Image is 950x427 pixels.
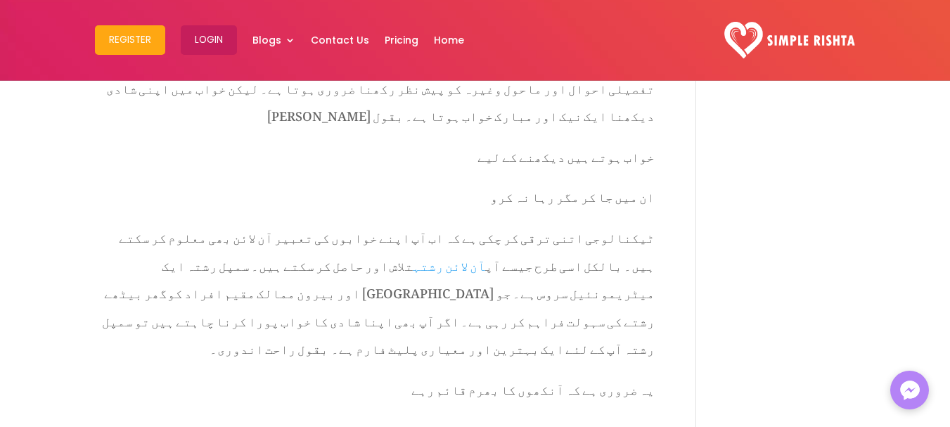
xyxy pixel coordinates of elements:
span: یہ ضروری ہے کہ آنکھوں کا بھرم قائم رہے [411,371,655,402]
a: Register [95,4,165,77]
button: Register [95,25,165,55]
a: Contact Us [311,4,369,77]
a: Blogs [252,4,295,77]
a: آن لائن رشتہ [413,247,485,279]
a: Pricing [385,4,418,77]
button: Login [181,25,237,55]
a: Login [181,4,237,77]
a: Home [434,4,464,77]
span: ٹیکنالوجی اتنی ترقی کر چکی ہے کہ اب آپ اپنے خوابوں کی تعبیر آن لائن بھی معلوم کر سکتے ہیں۔ بالکل ... [102,219,655,362]
span: ان میں جا کر مگر رہا نہ کرو [490,178,655,210]
img: Messenger [896,376,924,404]
span: خواب ہوتے ہیں دیکھنے کے لیے [477,138,655,170]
